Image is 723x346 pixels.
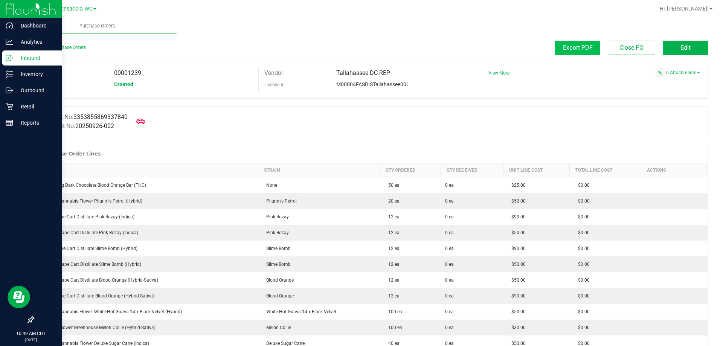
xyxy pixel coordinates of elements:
[508,293,526,299] span: $90.00
[6,22,13,29] inline-svg: Dashboard
[445,308,454,315] span: 0 ea
[262,293,294,299] span: Blood Orange
[666,70,700,75] a: 0 Attachments
[57,6,93,12] span: Pensacola WC
[445,182,454,189] span: 0 ea
[258,163,380,177] th: Strain
[38,198,254,204] div: FT 3.5g Cannabis Flower Pilgrim's Petrol (Hybrid)
[445,261,454,268] span: 0 ea
[264,79,283,90] label: License #
[262,230,289,235] span: Pink Rozay
[441,163,503,177] th: Qty Received
[38,308,254,315] div: FT 3.5g Cannabis Flower White Hot Guava 14 x Black Velvet (Hybrid)
[508,325,526,330] span: $30.00
[38,245,254,252] div: FT 1g Vape Cart Distillate Slime Bomb (Hybrid)
[655,67,665,78] span: Attach a document
[384,230,400,235] span: 12 ea
[619,44,644,51] span: Close PO
[574,183,590,188] span: $0.00
[380,163,441,177] th: Qty Ordered
[508,341,526,346] span: $50.00
[262,277,294,283] span: Blood Orange
[508,277,526,283] span: $50.00
[6,103,13,110] inline-svg: Retail
[336,81,409,87] span: M00004FASDISTallahassee001
[38,213,254,220] div: FT 1g Vape Cart Distillate Pink Rozay (Indica)
[445,198,454,204] span: 0 ea
[38,261,254,268] div: FT 0.5g Vape Cart Distillate Slime Bomb (Hybrid)
[384,198,400,204] span: 20 ea
[336,69,390,76] span: Tallahassee DC REP
[133,114,148,129] span: Mark as Arrived
[384,293,400,299] span: 12 ea
[574,262,590,267] span: $0.00
[262,309,336,314] span: White Hot Guava 14 x Black Velvet
[384,214,400,219] span: 12 ea
[262,214,289,219] span: Pink Rozay
[6,38,13,46] inline-svg: Analytics
[8,286,30,308] iframe: Resource center
[384,246,400,251] span: 12 ea
[13,102,58,111] p: Retail
[262,325,291,330] span: Melon Collie
[262,246,291,251] span: Slime Bomb
[574,325,590,330] span: $0.00
[114,69,141,76] span: 00001239
[508,214,526,219] span: $90.00
[574,246,590,251] span: $0.00
[445,229,454,236] span: 0 ea
[508,262,526,267] span: $50.00
[38,324,254,331] div: FD 3.5g Flower Greenhouse Melon Collie (Hybrid-Sativa)
[680,44,691,51] span: Edit
[508,198,526,204] span: $50.00
[488,70,509,76] span: View More
[574,293,590,299] span: $0.00
[39,113,128,122] label: Manifest No:
[663,41,708,55] button: Edit
[13,70,58,79] p: Inventory
[38,229,254,236] div: FT 0.5g Vape Cart Distillate Pink Rozay (Indica)
[574,309,590,314] span: $0.00
[13,53,58,62] p: Inbound
[574,341,590,346] span: $0.00
[508,246,526,251] span: $90.00
[6,87,13,94] inline-svg: Outbound
[3,337,58,343] p: [DATE]
[574,198,590,204] span: $0.00
[6,119,13,127] inline-svg: Reports
[508,309,526,314] span: $50.00
[6,70,13,78] inline-svg: Inventory
[39,122,114,131] label: Shipment No:
[262,183,277,188] span: None
[13,86,58,95] p: Outbound
[38,277,254,284] div: FT 0.5g Vape Cart Distillate Blood Orange (Hybrid-Sativa)
[384,183,400,188] span: 50 ea
[508,183,526,188] span: $25.00
[445,293,454,299] span: 0 ea
[13,37,58,46] p: Analytics
[41,151,101,157] h1: Purchase Order Lines
[660,6,709,12] span: Hi, [PERSON_NAME]!
[75,122,114,130] span: 20250926-002
[563,44,593,51] span: Export PDF
[262,341,305,346] span: Deluxe Sugar Cane
[69,23,125,29] span: Purchase Orders
[3,330,58,337] p: 10:49 AM CDT
[384,325,402,330] span: 100 ea
[34,163,258,177] th: Item
[13,21,58,30] p: Dashboard
[641,163,708,177] th: Actions
[508,230,526,235] span: $50.00
[384,262,400,267] span: 12 ea
[555,41,600,55] button: Export PDF
[445,324,454,331] span: 0 ea
[574,214,590,219] span: $0.00
[38,293,254,299] div: FT 1g Vape Cart Distillate Blood Orange (Hybrid-Sativa)
[384,309,402,314] span: 100 ea
[574,230,590,235] span: $0.00
[262,262,291,267] span: Slime Bomb
[609,41,654,55] button: Close PO
[264,67,283,79] label: Vendor
[13,118,58,127] p: Reports
[6,54,13,62] inline-svg: Inbound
